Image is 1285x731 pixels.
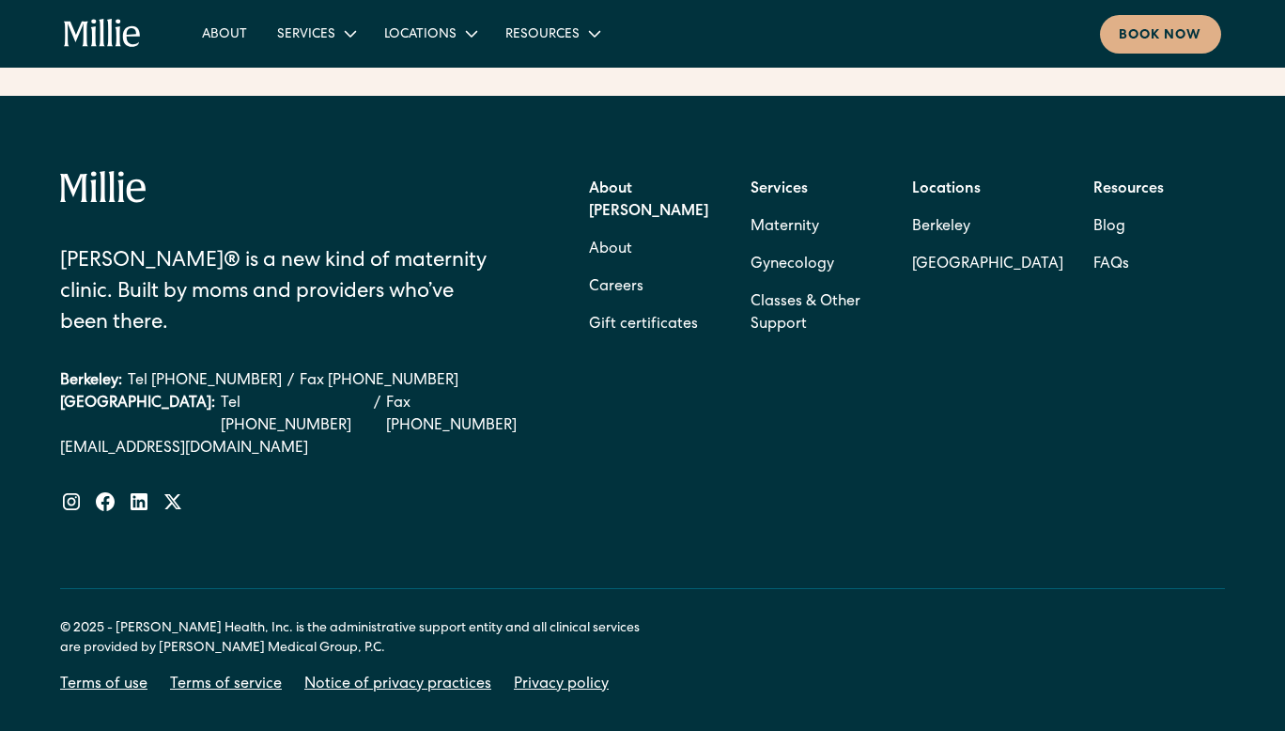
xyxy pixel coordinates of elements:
[589,231,632,269] a: About
[589,269,643,306] a: Careers
[187,18,262,49] a: About
[751,209,819,246] a: Maternity
[386,393,537,438] a: Fax [PHONE_NUMBER]
[369,18,490,49] div: Locations
[304,674,491,696] a: Notice of privacy practices
[514,674,609,696] a: Privacy policy
[128,370,282,393] a: Tel [PHONE_NUMBER]
[374,393,380,438] div: /
[287,370,294,393] div: /
[60,674,147,696] a: Terms of use
[300,370,458,393] a: Fax [PHONE_NUMBER]
[505,25,580,45] div: Resources
[384,25,457,45] div: Locations
[262,18,369,49] div: Services
[589,182,708,220] strong: About [PERSON_NAME]
[751,246,834,284] a: Gynecology
[60,619,661,659] div: © 2025 - [PERSON_NAME] Health, Inc. is the administrative support entity and all clinical service...
[64,19,141,49] a: home
[589,306,698,344] a: Gift certificates
[60,247,503,340] div: [PERSON_NAME]® is a new kind of maternity clinic. Built by moms and providers who’ve been there.
[1100,15,1221,54] a: Book now
[912,209,1063,246] a: Berkeley
[277,25,335,45] div: Services
[1093,209,1125,246] a: Blog
[60,370,122,393] div: Berkeley:
[60,438,537,460] a: [EMAIL_ADDRESS][DOMAIN_NAME]
[221,393,368,438] a: Tel [PHONE_NUMBER]
[490,18,613,49] div: Resources
[912,182,981,197] strong: Locations
[170,674,282,696] a: Terms of service
[751,182,808,197] strong: Services
[751,284,882,344] a: Classes & Other Support
[1093,246,1129,284] a: FAQs
[1119,26,1202,46] div: Book now
[912,246,1063,284] a: [GEOGRAPHIC_DATA]
[1093,182,1164,197] strong: Resources
[60,393,215,438] div: [GEOGRAPHIC_DATA]:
